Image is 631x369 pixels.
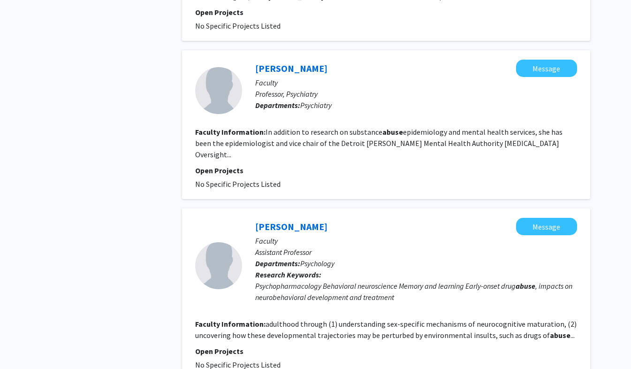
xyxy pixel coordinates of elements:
span: No Specific Projects Listed [195,179,281,189]
b: Faculty Information: [195,319,266,329]
b: Departments: [255,259,300,268]
p: Faculty [255,235,577,246]
button: Message Sara Westbrook [516,218,577,235]
span: Psychiatry [300,100,332,110]
p: Open Projects [195,346,577,357]
a: [PERSON_NAME] [255,62,327,74]
b: abuse [516,281,535,291]
div: Psychopharmacology Behavioral neuroscience Memory and learning Early-onset drug , impacts on neur... [255,280,577,303]
span: Psychology [300,259,335,268]
b: Departments: [255,100,300,110]
fg-read-more: adulthood through (1) understanding sex-specific mechanisms of neurocognitive maturation, (2) unc... [195,319,577,340]
fg-read-more: In addition to research on substance epidemiology and mental health services, she has been the ep... [195,127,563,159]
b: abuse [550,331,570,340]
a: [PERSON_NAME] [255,221,327,232]
b: Faculty Information: [195,127,266,137]
p: Open Projects [195,165,577,176]
b: Research Keywords: [255,270,321,279]
p: Open Projects [195,7,577,18]
span: No Specific Projects Listed [195,21,281,31]
iframe: Chat [7,327,40,362]
b: abuse [382,127,403,137]
button: Message Cynthia Arfken [516,60,577,77]
p: Assistant Professor [255,246,577,258]
p: Professor, Psychiatry [255,88,577,100]
p: Faculty [255,77,577,88]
